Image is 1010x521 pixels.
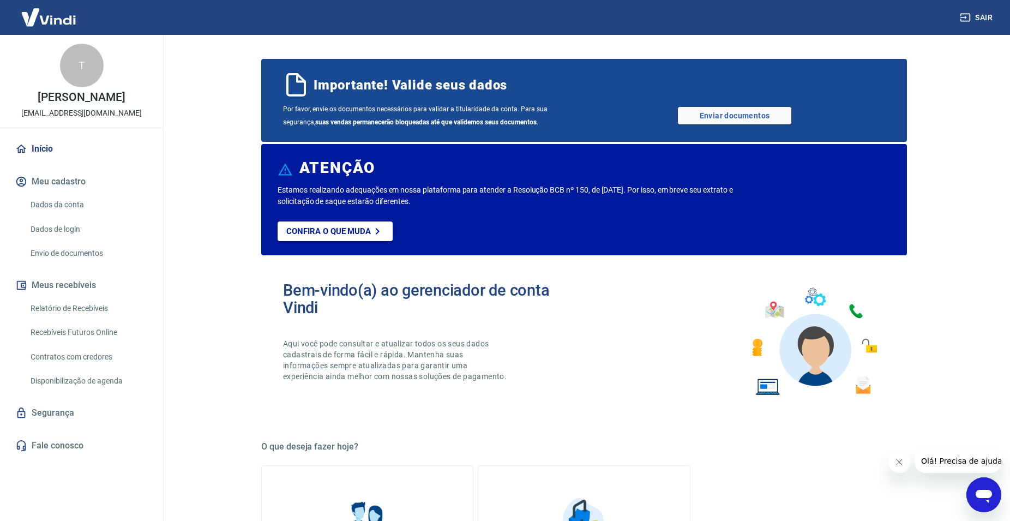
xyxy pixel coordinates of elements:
p: Estamos realizando adequações em nossa plataforma para atender a Resolução BCB nº 150, de [DATE].... [278,184,768,207]
p: [EMAIL_ADDRESS][DOMAIN_NAME] [21,107,142,119]
a: Segurança [13,401,150,425]
a: Início [13,137,150,161]
img: Imagem de um avatar masculino com diversos icones exemplificando as funcionalidades do gerenciado... [742,282,885,402]
a: Contratos com credores [26,346,150,368]
button: Sair [958,8,997,28]
a: Enviar documentos [678,107,791,124]
a: Recebíveis Futuros Online [26,321,150,344]
iframe: Mensagem da empresa [915,449,1001,473]
iframe: Botão para abrir a janela de mensagens [966,477,1001,512]
p: [PERSON_NAME] [38,92,125,103]
a: Disponibilização de agenda [26,370,150,392]
h2: Bem-vindo(a) ao gerenciador de conta Vindi [283,282,584,316]
a: Confira o que muda [278,221,393,241]
button: Meus recebíveis [13,273,150,297]
span: Olá! Precisa de ajuda? [7,8,92,16]
a: Dados de login [26,218,150,241]
h6: ATENÇÃO [299,163,375,173]
a: Envio de documentos [26,242,150,265]
b: suas vendas permanecerão bloqueadas até que validemos seus documentos [315,118,537,126]
button: Meu cadastro [13,170,150,194]
a: Relatório de Recebíveis [26,297,150,320]
span: Importante! Valide seus dados [314,76,507,94]
a: Dados da conta [26,194,150,216]
p: Confira o que muda [286,226,371,236]
p: Aqui você pode consultar e atualizar todos os seus dados cadastrais de forma fácil e rápida. Mant... [283,338,509,382]
span: Por favor, envie os documentos necessários para validar a titularidade da conta. Para sua seguran... [283,103,584,129]
iframe: Fechar mensagem [888,451,910,473]
div: T [60,44,104,87]
img: Vindi [13,1,84,34]
a: Fale conosco [13,434,150,458]
h5: O que deseja fazer hoje? [261,441,907,452]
